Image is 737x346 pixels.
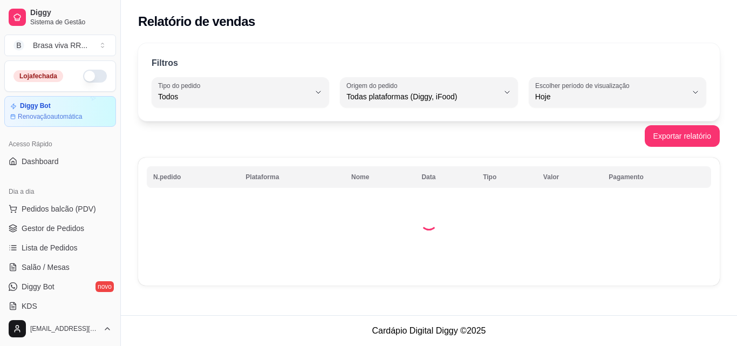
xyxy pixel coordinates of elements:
div: Dia a dia [4,183,116,200]
a: Diggy BotRenovaçãoautomática [4,96,116,127]
span: Diggy Bot [22,281,54,292]
span: Lista de Pedidos [22,242,78,253]
div: Loja fechada [13,70,63,82]
span: Todos [158,91,310,102]
div: Brasa viva RR ... [33,40,87,51]
button: Select a team [4,35,116,56]
a: Diggy Botnovo [4,278,116,295]
label: Tipo do pedido [158,81,204,90]
h2: Relatório de vendas [138,13,255,30]
span: Diggy [30,8,112,18]
label: Origem do pedido [346,81,401,90]
button: Exportar relatório [645,125,720,147]
a: DiggySistema de Gestão [4,4,116,30]
div: Acesso Rápido [4,135,116,153]
button: Tipo do pedidoTodos [152,77,329,107]
label: Escolher período de visualização [535,81,633,90]
span: Hoje [535,91,687,102]
span: Dashboard [22,156,59,167]
div: Loading [420,213,438,230]
span: Gestor de Pedidos [22,223,84,234]
footer: Cardápio Digital Diggy © 2025 [121,315,737,346]
span: B [13,40,24,51]
span: Sistema de Gestão [30,18,112,26]
article: Renovação automática [18,112,82,121]
a: Salão / Mesas [4,259,116,276]
article: Diggy Bot [20,102,51,110]
span: [EMAIL_ADDRESS][DOMAIN_NAME] [30,324,99,333]
button: Escolher período de visualizaçãoHoje [529,77,706,107]
a: Lista de Pedidos [4,239,116,256]
span: KDS [22,301,37,311]
a: Dashboard [4,153,116,170]
button: Alterar Status [83,70,107,83]
button: Origem do pedidoTodas plataformas (Diggy, iFood) [340,77,517,107]
a: Gestor de Pedidos [4,220,116,237]
p: Filtros [152,57,178,70]
button: Pedidos balcão (PDV) [4,200,116,218]
span: Todas plataformas (Diggy, iFood) [346,91,498,102]
span: Salão / Mesas [22,262,70,273]
button: [EMAIL_ADDRESS][DOMAIN_NAME] [4,316,116,342]
a: KDS [4,297,116,315]
span: Pedidos balcão (PDV) [22,203,96,214]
